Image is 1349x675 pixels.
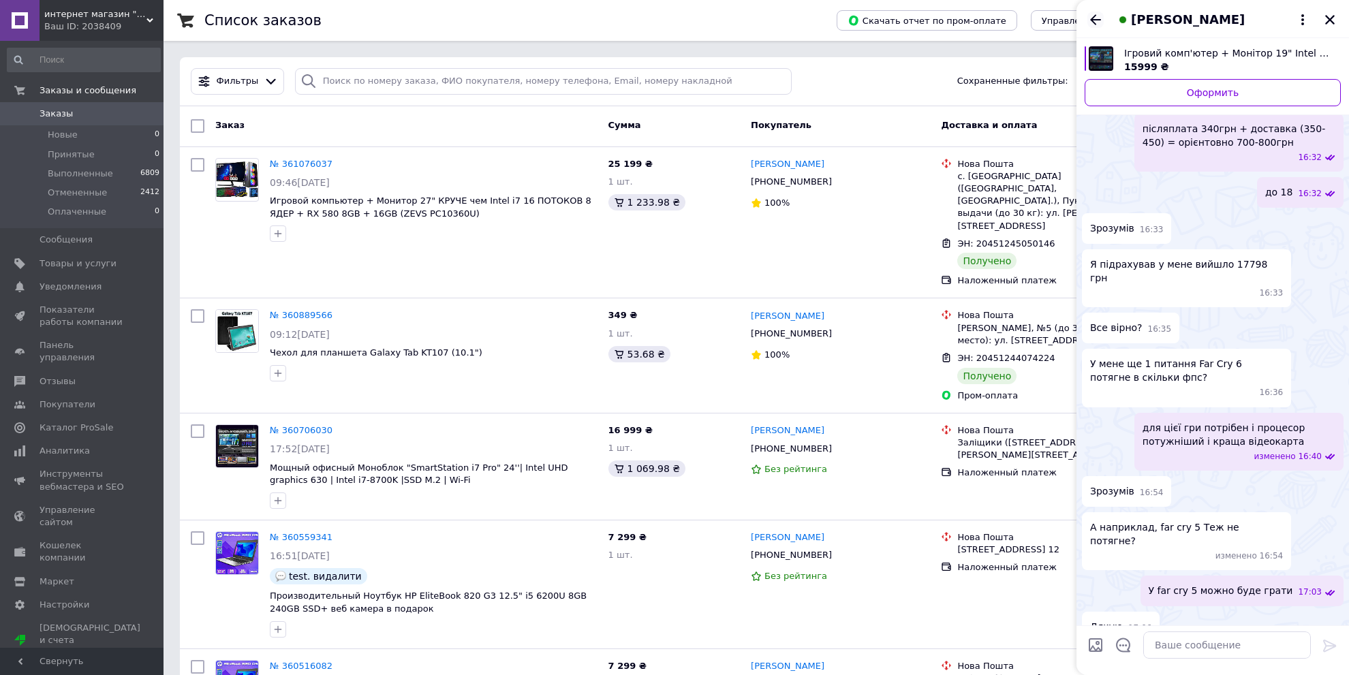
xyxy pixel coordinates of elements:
[270,347,482,358] a: Чехол для планшета Galaxy Tab KT107 (10.1")
[270,462,568,486] a: Мощный офисный Моноблок "SmartStation i7 Pro" 24''| Intel UHD graphics 630 | Intel i7-8700K |SSD ...
[270,661,332,671] a: № 360516082
[957,158,1158,170] div: Нова Пошта
[215,309,259,353] a: Фото товару
[751,158,824,171] a: [PERSON_NAME]
[217,75,259,88] span: Фильтры
[1128,623,1152,634] span: 17:06 12.09.2025
[215,158,259,202] a: Фото товару
[1260,550,1284,562] span: 16:54 12.09.2025
[40,375,76,388] span: Отзывы
[40,422,113,434] span: Каталог ProSale
[1148,324,1172,335] span: 16:35 12.09.2025
[40,339,126,364] span: Панель управления
[1298,152,1322,163] span: 16:32 12.09.2025
[40,646,140,659] div: Prom топ
[44,8,146,20] span: интернет магазин "TEHNOZOOM"
[1254,451,1299,462] span: изменено
[1140,224,1164,236] span: 16:33 12.09.2025
[216,532,258,574] img: Фото товару
[216,161,258,198] img: Фото товару
[204,12,322,29] h1: Список заказов
[1298,586,1322,598] span: 17:03 12.09.2025
[608,328,633,339] span: 1 шт.
[275,571,286,582] img: :speech_balloon:
[215,120,245,130] span: Заказ
[289,571,362,582] span: test. видалити
[957,390,1158,402] div: Пром-оплата
[270,310,332,320] a: № 360889566
[957,274,1158,287] div: Наложенный платеж
[40,257,117,270] span: Товары и услуги
[608,176,633,187] span: 1 шт.
[40,84,136,97] span: Заказы и сообщения
[7,48,161,72] input: Поиск
[1085,79,1341,106] a: Оформить
[1322,12,1338,28] button: Закрыть
[751,424,824,437] a: [PERSON_NAME]
[270,159,332,169] a: № 361076037
[608,550,633,560] span: 1 шт.
[155,129,159,141] span: 0
[48,168,113,180] span: Выполненные
[764,571,827,581] span: Без рейтинга
[295,68,792,95] input: Поиск по номеру заказа, ФИО покупателя, номеру телефона, Email, номеру накладной
[957,561,1158,574] div: Наложенный платеж
[957,660,1158,672] div: Нова Пошта
[608,532,647,542] span: 7 299 ₴
[848,14,1006,27] span: Скачать отчет по пром-оплате
[1090,321,1143,335] span: Все вірно?
[608,661,647,671] span: 7 299 ₴
[215,531,259,575] a: Фото товару
[957,170,1158,232] div: с. [GEOGRAPHIC_DATA] ([GEOGRAPHIC_DATA], [GEOGRAPHIC_DATA].), Пункт приема-выдачи (до 30 кг): ул....
[1090,221,1134,236] span: Зрозумів
[608,425,653,435] span: 16 999 ₴
[1090,620,1123,634] span: Дякую
[751,660,824,673] a: [PERSON_NAME]
[1124,46,1330,60] span: Ігровий комп'ютер + Монітор 19" Intel i5 4x3.6GHZ+ RX 570 + SSD (ZEVS PC7560M)
[1124,61,1169,72] span: 15999 ₴
[1115,636,1132,654] button: Открыть шаблоны ответов
[216,425,258,467] img: Фото товару
[1115,11,1311,29] button: [PERSON_NAME]
[40,539,126,564] span: Кошелек компании
[1042,16,1149,26] span: Управление статусами
[957,368,1017,384] div: Получено
[1089,46,1113,71] img: 6587120824_w640_h640_igrovoj-kompyuter-.jpg
[40,398,95,411] span: Покупатели
[1131,11,1245,29] span: [PERSON_NAME]
[1085,46,1341,74] a: Посмотреть товар
[40,504,126,529] span: Управление сайтом
[270,195,591,219] a: Игровой компьютер + Монитор 27" КРУЧЕ чем Intel i7 16 ПОТОКОВ 8 ЯДЕР + RX 580 8GB + 16GB (ZEVS PC...
[270,443,330,454] span: 17:52[DATE]
[957,322,1158,347] div: [PERSON_NAME], №5 (до 30 кг на одно место): ул. [STREET_ADDRESS]
[957,253,1017,269] div: Получено
[270,591,587,614] a: Производительный Ноутбук HP EliteBook 820 G3 12.5" i5 6200U 8GB 240GB SSD+ веб камера в подарок
[751,550,832,560] span: [PHONE_NUMBER]
[48,187,107,199] span: Отмененные
[40,468,126,492] span: Инструменты вебмастера и SEO
[270,177,330,188] span: 09:46[DATE]
[40,281,102,293] span: Уведомления
[1215,550,1260,562] span: изменено
[608,159,653,169] span: 25 199 ₴
[957,544,1158,556] div: [STREET_ADDRESS] 12
[1149,584,1293,598] span: У far cry 5 можно буде грати
[140,168,159,180] span: 6809
[155,148,159,161] span: 0
[608,310,638,320] span: 349 ₴
[1090,484,1134,499] span: Зрозумів
[1260,387,1284,398] span: 16:36 12.09.2025
[957,531,1158,544] div: Нова Пошта
[957,424,1158,437] div: Нова Пошта
[155,206,159,218] span: 0
[1143,421,1335,448] span: для цієї гри потрібен і процесор потужніший і краща відеокарта
[270,329,330,340] span: 09:12[DATE]
[1260,287,1284,299] span: 16:33 12.09.2025
[216,310,258,352] img: Фото товару
[608,346,670,362] div: 53.68 ₴
[957,309,1158,321] div: Нова Пошта
[40,304,126,328] span: Показатели работы компании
